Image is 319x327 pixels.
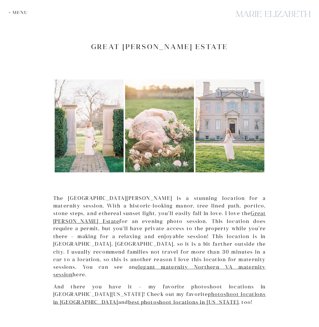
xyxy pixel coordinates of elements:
a: best photoshoot locations in [US_STATE] [128,299,238,305]
a: Great [PERSON_NAME] Estate [53,211,266,224]
p: And there you have it – my favorite photoshoot locations in [GEOGRAPHIC_DATA][US_STATE]! Check ou... [53,283,266,306]
p: The [GEOGRAPHIC_DATA][PERSON_NAME] is a stunning location for a maternity session. With a histori... [53,195,266,279]
img: A Maternity Session At The Great Marsh Estate In Bealeton, Virginia. [53,78,266,174]
a: elegant maternity Northern VA maternity session [53,264,266,278]
a: photoshoot locations in [GEOGRAPHIC_DATA] [53,291,266,305]
h2: Great [PERSON_NAME] Estate [53,43,266,51]
div: + Menu [9,10,31,15]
